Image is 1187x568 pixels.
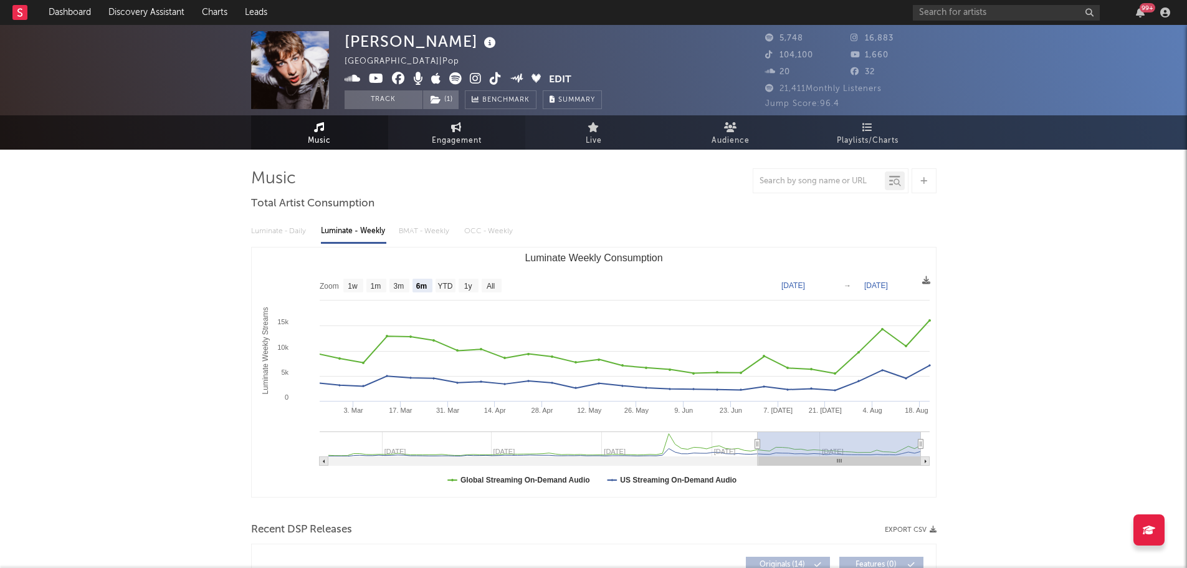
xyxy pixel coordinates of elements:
[712,133,750,148] span: Audience
[389,407,412,414] text: 17. Mar
[416,282,426,291] text: 6m
[719,407,741,414] text: 23. Jun
[252,248,936,497] svg: Luminate Weekly Consumption
[345,54,474,69] div: [GEOGRAPHIC_DATA] | Pop
[624,407,649,414] text: 26. May
[851,68,875,76] span: 32
[436,407,459,414] text: 31. Mar
[765,100,839,108] span: Jump Score: 96.4
[763,407,793,414] text: 7. [DATE]
[558,97,595,103] span: Summary
[885,526,937,534] button: Export CSV
[251,196,374,211] span: Total Artist Consumption
[586,133,602,148] span: Live
[308,133,331,148] span: Music
[345,31,499,52] div: [PERSON_NAME]
[862,407,882,414] text: 4. Aug
[277,318,288,325] text: 15k
[320,282,339,291] text: Zoom
[543,90,602,109] button: Summary
[531,407,553,414] text: 28. Apr
[345,90,422,109] button: Track
[284,393,288,401] text: 0
[423,90,459,109] button: (1)
[393,282,404,291] text: 3m
[437,282,452,291] text: YTD
[1140,3,1155,12] div: 99 +
[913,5,1100,21] input: Search for artists
[577,407,602,414] text: 12. May
[549,72,571,88] button: Edit
[277,344,288,351] text: 10k
[432,133,482,148] span: Engagement
[753,176,885,186] input: Search by song name or URL
[460,476,590,484] text: Global Streaming On-Demand Audio
[844,281,851,290] text: →
[525,115,662,150] a: Live
[662,115,799,150] a: Audience
[864,281,888,290] text: [DATE]
[464,282,472,291] text: 1y
[799,115,937,150] a: Playlists/Charts
[837,133,899,148] span: Playlists/Charts
[765,51,813,59] span: 104,100
[851,34,894,42] span: 16,883
[281,368,288,376] text: 5k
[484,407,505,414] text: 14. Apr
[765,68,790,76] span: 20
[674,407,693,414] text: 9. Jun
[620,476,737,484] text: US Streaming On-Demand Audio
[765,85,882,93] span: 21,411 Monthly Listeners
[781,281,805,290] text: [DATE]
[321,221,386,242] div: Luminate - Weekly
[251,522,352,537] span: Recent DSP Releases
[525,253,662,263] text: Luminate Weekly Consumption
[348,282,358,291] text: 1w
[482,93,530,108] span: Benchmark
[261,307,270,395] text: Luminate Weekly Streams
[905,407,928,414] text: 18. Aug
[808,407,841,414] text: 21. [DATE]
[486,282,494,291] text: All
[465,90,536,109] a: Benchmark
[343,407,363,414] text: 3. Mar
[1136,7,1145,17] button: 99+
[851,51,889,59] span: 1,660
[388,115,525,150] a: Engagement
[765,34,803,42] span: 5,748
[370,282,381,291] text: 1m
[251,115,388,150] a: Music
[422,90,459,109] span: ( 1 )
